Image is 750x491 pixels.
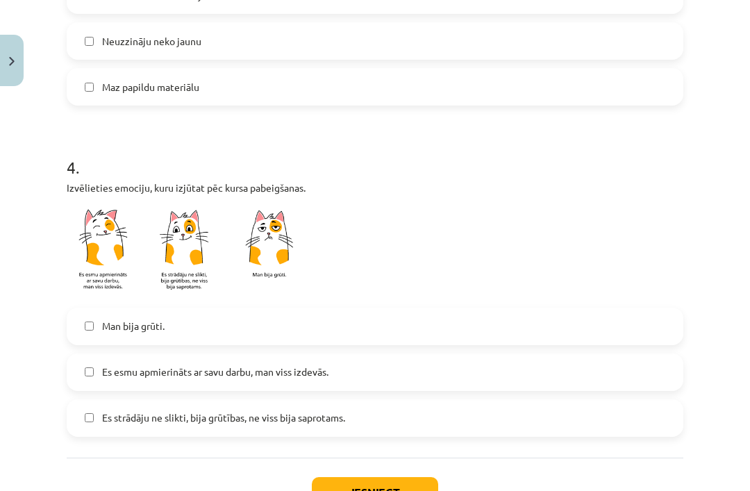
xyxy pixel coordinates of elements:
[85,367,94,376] input: Es esmu apmierināts ar savu darbu, man viss izdevās.
[102,80,199,94] span: Maz papildu materiālu
[102,34,201,49] span: Neuzzināju neko jaunu
[67,133,683,176] h1: 4 .
[102,365,328,379] span: Es esmu apmierināts ar savu darbu, man viss izdevās.
[85,83,94,92] input: Maz papildu materiālu
[85,322,94,331] input: Man bija grūti.
[85,413,94,422] input: Es strādāju ne slikti, bija grūtības, ne viss bija saprotams.
[67,181,683,195] p: Izvēlieties emociju, kuru izjūtat pēc kursa pabeigšanas.
[102,410,345,425] span: Es strādāju ne slikti, bija grūtības, ne viss bija saprotams.
[85,37,94,46] input: Neuzzināju neko jaunu
[9,57,15,66] img: icon-close-lesson-0947bae3869378f0d4975bcd49f059093ad1ed9edebbc8119c70593378902aed.svg
[102,319,165,333] span: Man bija grūti.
